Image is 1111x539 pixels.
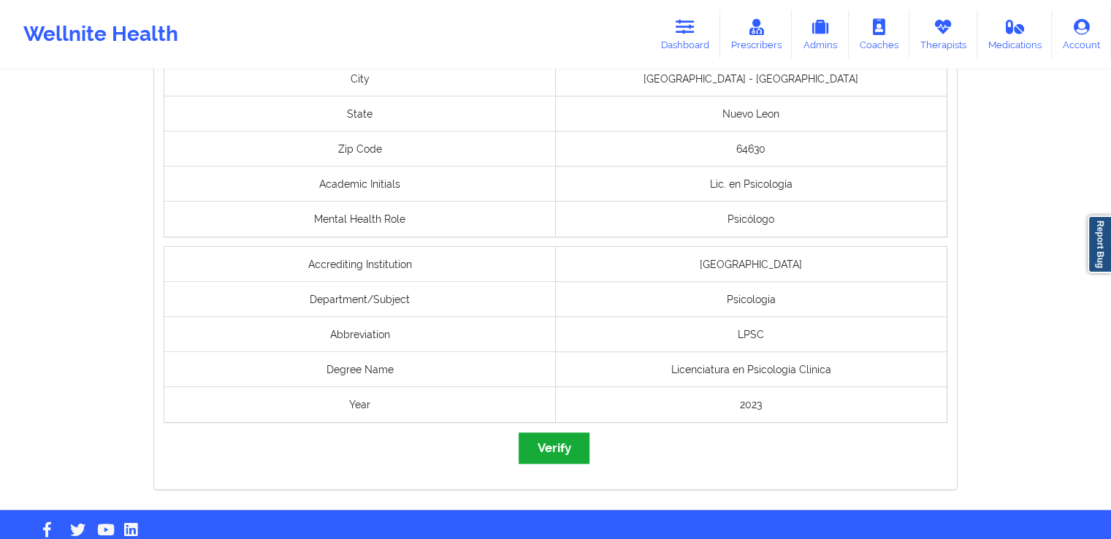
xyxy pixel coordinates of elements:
div: Department/Subject [164,282,556,317]
div: Psicología [556,282,947,317]
div: 2023 [556,387,947,422]
a: Coaches [849,10,909,58]
div: Licenciatura en Psicología Clínica [556,352,947,387]
div: Mental Health Role [164,202,556,237]
button: Verify [519,432,589,464]
a: Prescribers [720,10,793,58]
div: [GEOGRAPHIC_DATA] [556,247,947,282]
a: Admins [792,10,849,58]
div: Degree Name [164,352,556,387]
div: LPSC [556,317,947,352]
div: State [164,96,556,131]
div: Psicólogo [556,202,947,237]
a: Account [1052,10,1111,58]
div: City [164,61,556,96]
div: Accrediting Institution [164,247,556,282]
div: Academic Initials [164,167,556,202]
div: Nuevo Leon [556,96,947,131]
div: [GEOGRAPHIC_DATA] - [GEOGRAPHIC_DATA] [556,61,947,96]
a: Medications [977,10,1053,58]
div: 64630 [556,131,947,167]
div: Year [164,387,556,422]
div: Abbreviation [164,317,556,352]
div: Zip Code [164,131,556,167]
a: Therapists [909,10,977,58]
a: Report Bug [1088,215,1111,273]
div: Lic. en Psicología [556,167,947,202]
a: Dashboard [650,10,720,58]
